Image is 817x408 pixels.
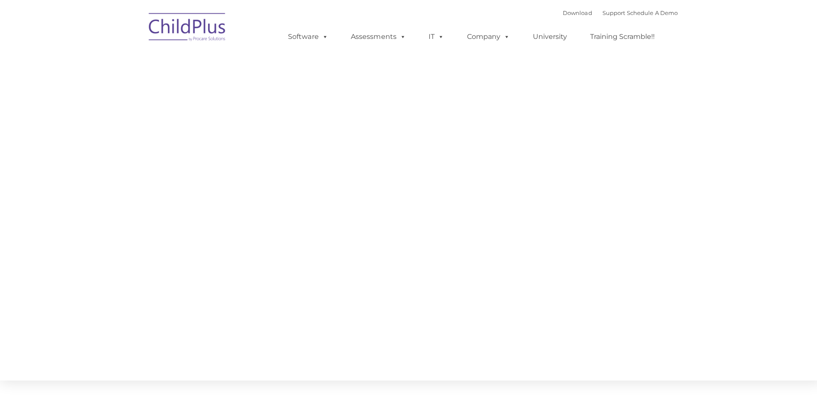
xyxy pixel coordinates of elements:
[559,9,673,16] font: |
[599,9,621,16] a: Support
[559,9,588,16] a: Download
[456,28,515,45] a: Company
[417,28,450,45] a: IT
[578,28,659,45] a: Training Scramble!!
[521,28,572,45] a: University
[623,9,673,16] a: Schedule A Demo
[278,28,335,45] a: Software
[340,28,412,45] a: Assessments
[144,7,229,50] img: ChildPlus by Procare Solutions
